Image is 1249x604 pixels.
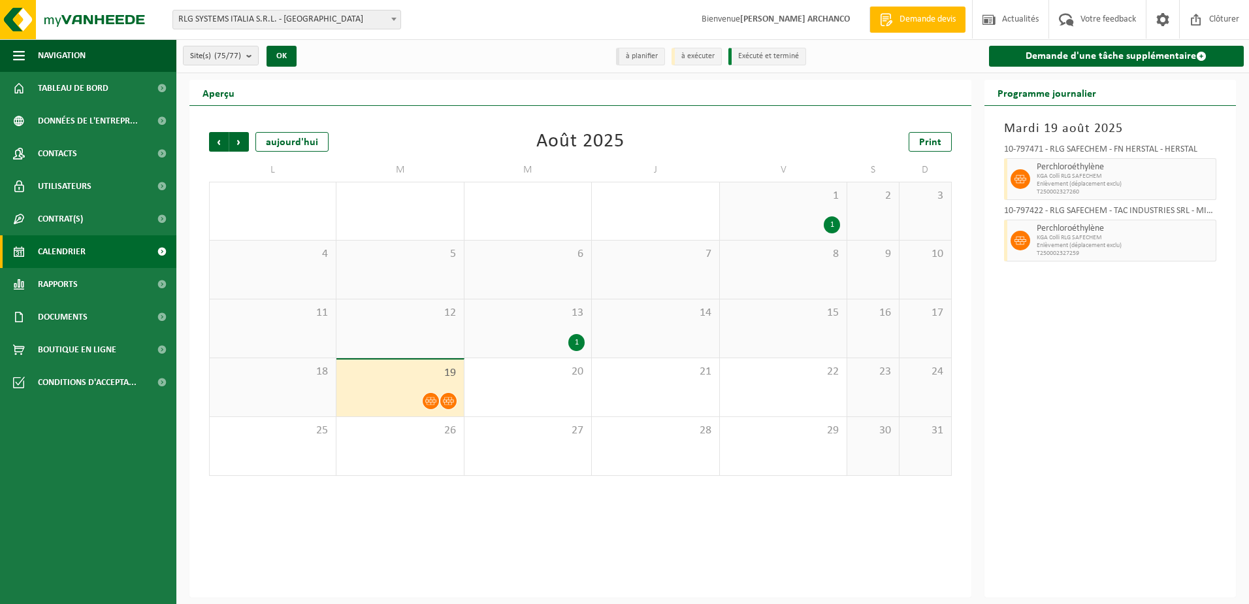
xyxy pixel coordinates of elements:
[190,46,241,66] span: Site(s)
[343,306,457,320] span: 12
[1037,250,1213,258] span: T250002327259
[740,14,850,24] strong: [PERSON_NAME] ARCHANCO
[343,424,457,438] span: 26
[726,306,840,320] span: 15
[1004,119,1217,139] h3: Mardi 19 août 2025
[726,247,840,261] span: 8
[896,13,959,26] span: Demande devis
[906,247,945,261] span: 10
[854,424,892,438] span: 30
[536,132,624,152] div: Août 2025
[869,7,965,33] a: Demande devis
[909,132,952,152] a: Print
[900,158,952,182] td: D
[984,80,1109,105] h2: Programme journalier
[173,10,400,29] span: RLG SYSTEMS ITALIA S.R.L. - TORINO
[720,158,847,182] td: V
[672,48,722,65] li: à exécuter
[38,301,88,333] span: Documents
[854,247,892,261] span: 9
[343,247,457,261] span: 5
[854,189,892,203] span: 2
[38,72,108,105] span: Tableau de bord
[216,424,329,438] span: 25
[726,365,840,379] span: 22
[38,235,86,268] span: Calendrier
[38,170,91,203] span: Utilisateurs
[1004,207,1217,220] div: 10-797422 - RLG SAFECHEM - TAC INDUSTRIES SRL - MILMORT
[919,137,941,148] span: Print
[38,333,116,366] span: Boutique en ligne
[598,306,712,320] span: 14
[854,365,892,379] span: 23
[336,158,464,182] td: M
[471,247,585,261] span: 6
[183,46,259,65] button: Site(s)(75/77)
[38,366,137,399] span: Conditions d'accepta...
[598,365,712,379] span: 21
[209,132,229,152] span: Précédent
[854,306,892,320] span: 16
[598,247,712,261] span: 7
[471,365,585,379] span: 20
[1037,173,1213,180] span: KGA Colli RLG SAFECHEM
[1037,234,1213,242] span: KGA Colli RLG SAFECHEM
[1037,188,1213,196] span: T250002327260
[1037,162,1213,173] span: Perchloroéthylène
[824,216,840,233] div: 1
[989,46,1244,67] a: Demande d'une tâche supplémentaire
[464,158,592,182] td: M
[209,158,336,182] td: L
[728,48,806,65] li: Exécuté et terminé
[38,137,77,170] span: Contacts
[1037,180,1213,188] span: Enlèvement (déplacement exclu)
[216,306,329,320] span: 11
[255,132,329,152] div: aujourd'hui
[906,189,945,203] span: 3
[1037,242,1213,250] span: Enlèvement (déplacement exclu)
[1004,145,1217,158] div: 10-797471 - RLG SAFECHEM - FN HERSTAL - HERSTAL
[847,158,900,182] td: S
[592,158,719,182] td: J
[906,365,945,379] span: 24
[726,189,840,203] span: 1
[229,132,249,152] span: Suivant
[216,365,329,379] span: 18
[906,306,945,320] span: 17
[38,39,86,72] span: Navigation
[598,424,712,438] span: 28
[38,268,78,301] span: Rapports
[471,424,585,438] span: 27
[214,52,241,60] count: (75/77)
[616,48,665,65] li: à planifier
[267,46,297,67] button: OK
[568,334,585,351] div: 1
[471,306,585,320] span: 13
[343,366,457,380] span: 19
[38,203,83,235] span: Contrat(s)
[1037,224,1213,234] span: Perchloroéthylène
[726,424,840,438] span: 29
[38,105,138,137] span: Données de l'entrepr...
[906,424,945,438] span: 31
[216,247,329,261] span: 4
[189,80,248,105] h2: Aperçu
